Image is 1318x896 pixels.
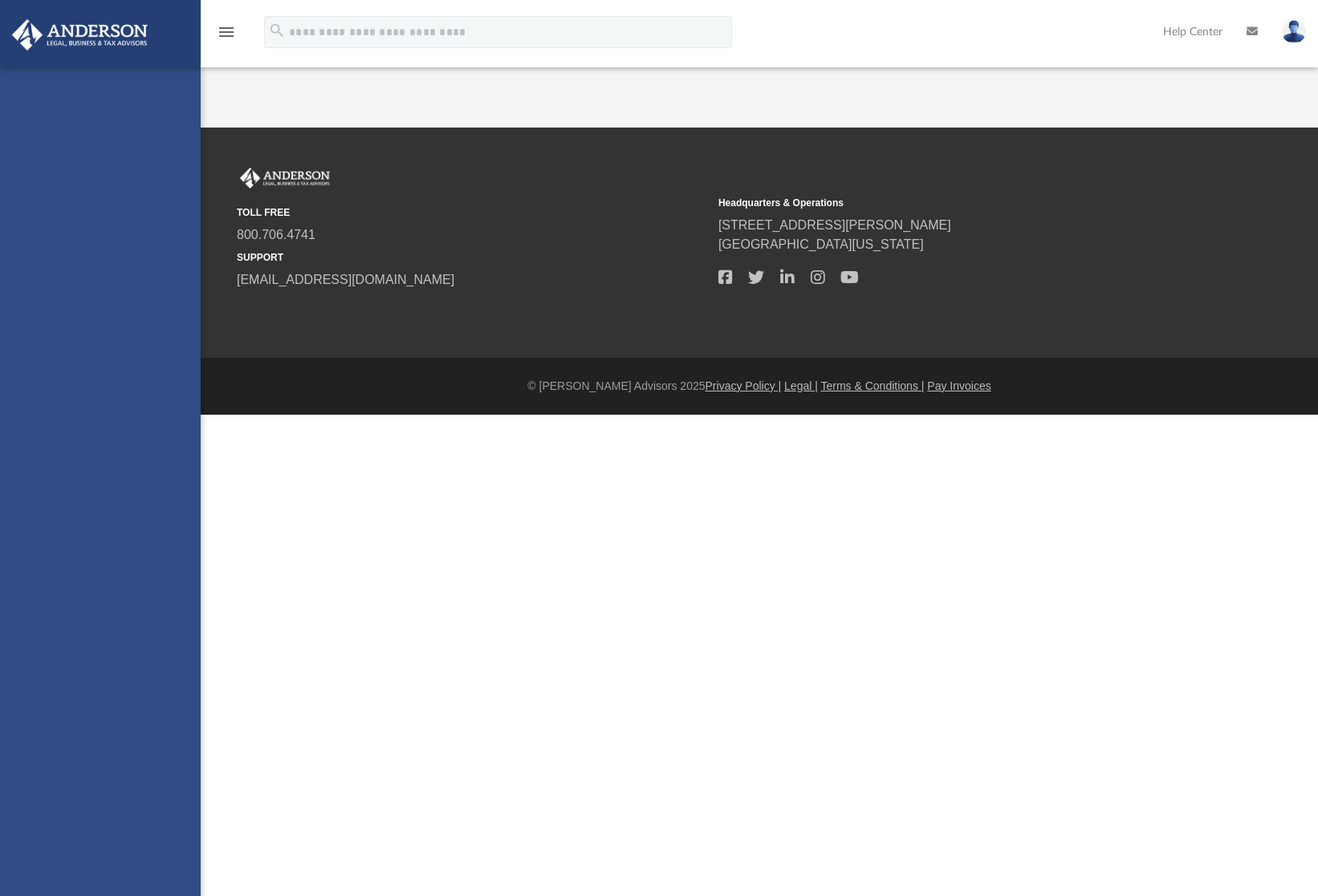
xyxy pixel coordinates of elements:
[1282,20,1306,43] img: User Pic
[237,228,315,241] a: 800.706.4741
[201,378,1318,395] div: © [PERSON_NAME] Advisors 2025
[268,22,286,39] i: search
[237,273,454,286] a: [EMAIL_ADDRESS][DOMAIN_NAME]
[237,168,333,189] img: Anderson Advisors Platinum Portal
[784,379,818,392] a: Legal |
[927,379,991,392] a: Pay Invoices
[706,379,782,392] a: Privacy Policy |
[821,379,925,392] a: Terms & Conditions |
[217,30,236,42] a: menu
[7,19,153,51] img: Anderson Advisors Platinum Portal
[237,205,707,220] small: TOLL FREE
[718,218,951,232] a: [STREET_ADDRESS][PERSON_NAME]
[237,250,707,265] small: SUPPORT
[718,237,924,251] a: [GEOGRAPHIC_DATA][US_STATE]
[217,22,236,42] i: menu
[718,196,1189,210] small: Headquarters & Operations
